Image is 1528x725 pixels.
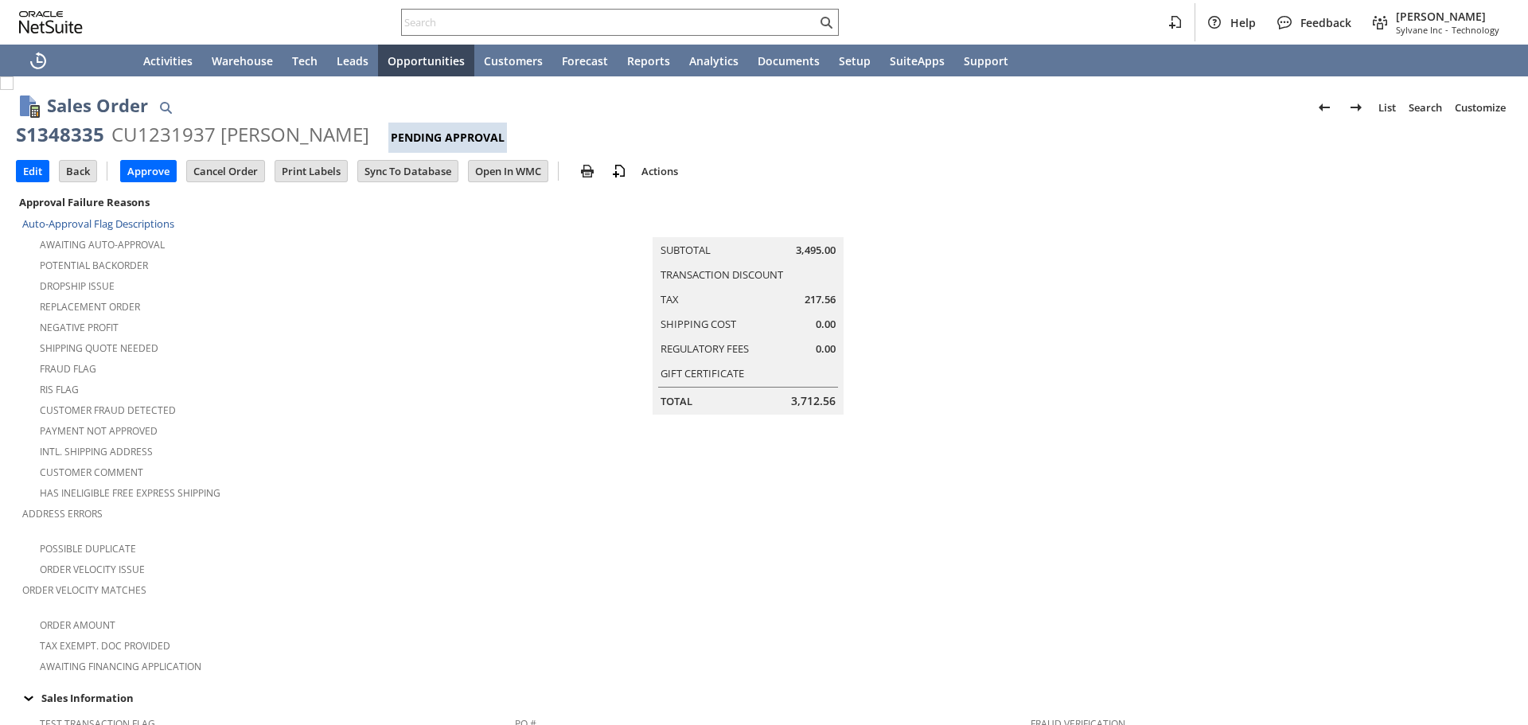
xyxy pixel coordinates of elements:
[661,366,744,380] a: Gift Certificate
[552,45,618,76] a: Forecast
[358,161,458,181] input: Sync To Database
[1396,24,1442,36] span: Sylvane Inc
[202,45,283,76] a: Warehouse
[40,300,140,314] a: Replacement Order
[40,639,170,653] a: Tax Exempt. Doc Provided
[635,164,684,178] a: Actions
[95,45,134,76] a: Home
[880,45,954,76] a: SuiteApps
[40,563,145,576] a: Order Velocity Issue
[402,13,817,32] input: Search
[610,162,629,181] img: add-record.svg
[1347,98,1366,117] img: Next
[283,45,327,76] a: Tech
[1315,98,1334,117] img: Previous
[19,45,57,76] a: Recent Records
[134,45,202,76] a: Activities
[758,53,820,68] span: Documents
[1452,24,1499,36] span: Technology
[469,161,548,181] input: Open In WMC
[661,243,711,257] a: Subtotal
[22,583,146,597] a: Order Velocity Matches
[689,53,739,68] span: Analytics
[40,362,96,376] a: Fraud Flag
[484,53,543,68] span: Customers
[388,123,507,153] div: Pending Approval
[829,45,880,76] a: Setup
[964,53,1008,68] span: Support
[578,162,597,181] img: print.svg
[680,45,748,76] a: Analytics
[618,45,680,76] a: Reports
[40,383,79,396] a: RIS flag
[67,51,86,70] svg: Shortcuts
[1396,9,1499,24] span: [PERSON_NAME]
[40,660,201,673] a: Awaiting Financing Application
[337,53,368,68] span: Leads
[156,98,175,117] img: Quick Find
[47,92,148,119] h1: Sales Order
[796,243,836,258] span: 3,495.00
[111,122,369,147] div: CU1231937 [PERSON_NAME]
[1300,15,1351,30] span: Feedback
[378,45,474,76] a: Opportunities
[816,341,836,357] span: 0.00
[1230,15,1256,30] span: Help
[29,51,48,70] svg: Recent Records
[40,424,158,438] a: Payment not approved
[817,13,836,32] svg: Search
[661,267,783,282] a: Transaction Discount
[1372,95,1402,120] a: List
[661,341,749,356] a: Regulatory Fees
[40,279,115,293] a: Dropship Issue
[661,394,692,408] a: Total
[17,161,49,181] input: Edit
[1402,95,1448,120] a: Search
[121,161,176,181] input: Approve
[275,161,347,181] input: Print Labels
[57,45,95,76] div: Shortcuts
[40,321,119,334] a: Negative Profit
[388,53,465,68] span: Opportunities
[40,618,115,632] a: Order Amount
[212,53,273,68] span: Warehouse
[143,53,193,68] span: Activities
[661,317,736,331] a: Shipping Cost
[890,53,945,68] span: SuiteApps
[19,11,83,33] svg: logo
[805,292,836,307] span: 217.56
[627,53,670,68] span: Reports
[16,688,1512,708] td: Sales Information
[816,317,836,332] span: 0.00
[474,45,552,76] a: Customers
[40,259,148,272] a: Potential Backorder
[327,45,378,76] a: Leads
[16,192,509,212] div: Approval Failure Reasons
[60,161,96,181] input: Back
[187,161,264,181] input: Cancel Order
[839,53,871,68] span: Setup
[22,507,103,520] a: Address Errors
[40,486,220,500] a: Has Ineligible Free Express Shipping
[40,466,143,479] a: Customer Comment
[562,53,608,68] span: Forecast
[748,45,829,76] a: Documents
[40,238,165,251] a: Awaiting Auto-Approval
[1448,95,1512,120] a: Customize
[954,45,1018,76] a: Support
[40,341,158,355] a: Shipping Quote Needed
[16,122,104,147] div: S1348335
[791,393,836,409] span: 3,712.56
[16,688,1506,708] div: Sales Information
[22,216,174,231] a: Auto-Approval Flag Descriptions
[653,212,844,237] caption: Summary
[40,403,176,417] a: Customer Fraud Detected
[292,53,318,68] span: Tech
[105,51,124,70] svg: Home
[40,542,136,555] a: Possible Duplicate
[1445,24,1448,36] span: -
[40,445,153,458] a: Intl. Shipping Address
[661,292,679,306] a: Tax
